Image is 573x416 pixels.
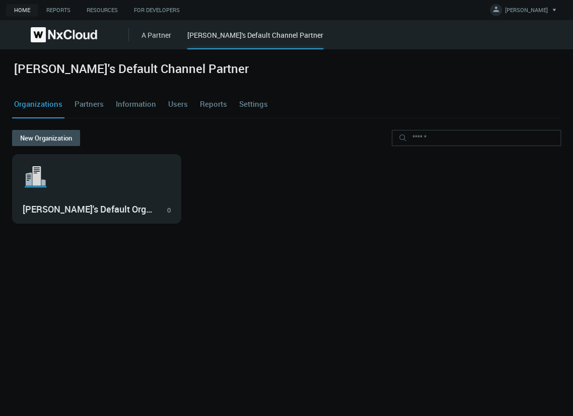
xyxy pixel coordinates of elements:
[198,91,229,118] a: Reports
[141,30,171,40] a: A Partner
[505,6,548,18] span: [PERSON_NAME]
[38,4,79,17] a: Reports
[114,91,158,118] a: Information
[79,4,126,17] a: Resources
[31,27,97,42] img: Nx Cloud logo
[167,205,171,216] div: 0
[6,4,38,17] a: Home
[187,30,323,49] div: [PERSON_NAME]'s Default Channel Partner
[126,4,188,17] a: For Developers
[73,91,106,118] a: Partners
[12,130,80,146] button: New Organization
[12,91,64,118] a: Organizations
[237,91,270,118] a: Settings
[166,91,190,118] a: Users
[14,61,249,76] h2: [PERSON_NAME]'s Default Channel Partner
[23,204,156,215] h3: [PERSON_NAME]'s Default Organization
